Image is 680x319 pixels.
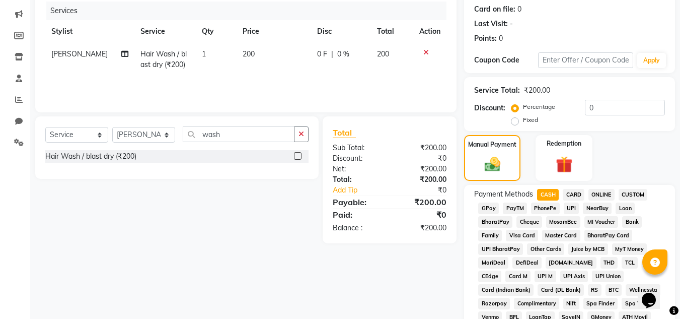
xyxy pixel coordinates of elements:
[547,139,581,148] label: Redemption
[478,216,512,228] span: BharatPay
[563,298,579,309] span: Nift
[237,20,311,43] th: Price
[325,209,390,221] div: Paid:
[537,189,559,201] span: CASH
[583,203,612,214] span: NearBuy
[478,230,502,241] span: Family
[546,257,596,269] span: [DOMAIN_NAME]
[560,271,588,282] span: UPI Axis
[325,223,390,233] div: Balance :
[390,209,454,221] div: ₹0
[474,189,533,200] span: Payment Methods
[474,103,505,113] div: Discount:
[390,196,454,208] div: ₹200.00
[505,271,531,282] span: Card M
[243,49,255,58] span: 200
[377,49,389,58] span: 200
[371,20,414,43] th: Total
[583,298,618,309] span: Spa Finder
[622,257,638,269] span: TCL
[401,185,455,196] div: ₹0
[616,203,635,214] span: Loan
[524,85,550,96] div: ₹200.00
[538,284,584,296] span: Card (DL Bank)
[506,230,538,241] span: Visa Card
[390,143,454,153] div: ₹200.00
[531,203,560,214] span: PhonePe
[637,53,666,68] button: Apply
[325,174,390,185] div: Total:
[516,216,542,228] span: Cheque
[390,153,454,164] div: ₹0
[474,85,520,96] div: Service Total:
[523,102,555,111] label: Percentage
[325,196,390,208] div: Payable:
[538,52,633,68] input: Enter Offer / Coupon Code
[331,49,333,59] span: |
[606,284,622,296] span: BTC
[584,216,619,228] span: MI Voucher
[551,154,578,175] img: _gift.svg
[612,243,647,255] span: MyT Money
[474,19,508,29] div: Last Visit:
[202,49,206,58] span: 1
[584,230,633,241] span: BharatPay Card
[140,49,187,69] span: Hair Wash / blast dry (₹200)
[626,284,660,296] span: Wellnessta
[535,271,556,282] span: UPI M
[478,203,499,214] span: GPay
[478,243,523,255] span: UPI BharatPay
[542,230,580,241] span: Master Card
[474,55,538,66] div: Coupon Code
[183,126,294,142] input: Search or Scan
[478,284,534,296] span: Card (Indian Bank)
[134,20,196,43] th: Service
[46,2,454,20] div: Services
[523,115,538,124] label: Fixed
[474,33,497,44] div: Points:
[311,20,371,43] th: Disc
[514,298,559,309] span: Complimentary
[390,223,454,233] div: ₹200.00
[337,49,349,59] span: 0 %
[325,164,390,174] div: Net:
[503,203,527,214] span: PayTM
[563,189,584,201] span: CARD
[512,257,542,269] span: DefiDeal
[592,271,624,282] span: UPI Union
[510,19,513,29] div: -
[527,243,564,255] span: Other Cards
[325,143,390,153] div: Sub Total:
[499,33,503,44] div: 0
[45,20,134,43] th: Stylist
[600,257,618,269] span: THD
[622,298,655,309] span: Spa Week
[196,20,237,43] th: Qty
[325,185,400,196] a: Add Tip
[622,216,642,228] span: Bank
[333,127,356,138] span: Total
[478,271,501,282] span: CEdge
[517,4,521,15] div: 0
[325,153,390,164] div: Discount:
[474,4,515,15] div: Card on file:
[413,20,446,43] th: Action
[568,243,608,255] span: Juice by MCB
[478,298,510,309] span: Razorpay
[478,257,508,269] span: MariDeal
[588,284,601,296] span: RS
[619,189,648,201] span: CUSTOM
[480,155,505,173] img: _cash.svg
[588,189,615,201] span: ONLINE
[45,151,136,162] div: Hair Wash / blast dry (₹200)
[546,216,580,228] span: MosamBee
[51,49,108,58] span: [PERSON_NAME]
[564,203,579,214] span: UPI
[638,279,670,309] iframe: chat widget
[390,164,454,174] div: ₹200.00
[468,140,516,149] label: Manual Payment
[317,49,327,59] span: 0 F
[390,174,454,185] div: ₹200.00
